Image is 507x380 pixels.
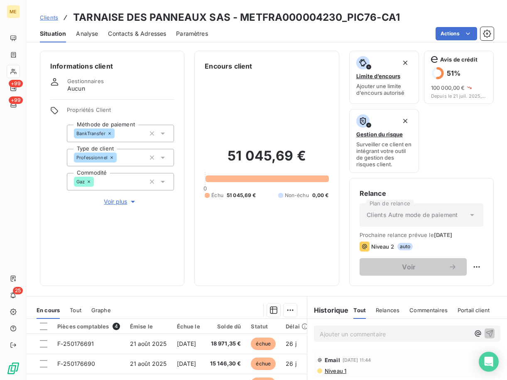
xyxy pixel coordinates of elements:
span: Voir [370,264,448,270]
span: BankTransfer [76,131,105,136]
span: Surveiller ce client en intégrant votre outil de gestion des risques client. [356,141,412,168]
button: Voir plus [67,197,174,206]
button: Actions [436,27,477,40]
h6: Historique [307,305,349,315]
span: 25 [13,287,23,294]
div: Solde dû [210,323,241,330]
span: Tout [70,307,81,313]
button: Gestion du risqueSurveiller ce client en intégrant votre outil de gestion des risques client. [349,109,419,173]
input: Ajouter une valeur [94,178,100,185]
span: Propriétés Client [67,106,174,118]
span: Relances [376,307,399,313]
span: Clients Autre mode de paiement [367,211,458,219]
span: Graphe [91,307,111,313]
span: 51 045,69 € [227,192,256,199]
h6: Encours client [205,61,252,71]
h6: Informations client [50,61,174,71]
span: Portail client [458,307,490,313]
span: Tout [353,307,366,313]
a: Clients [40,13,58,22]
span: Paramètres [176,30,208,38]
span: +99 [9,96,23,104]
span: auto [397,243,413,250]
span: 26 j [286,360,296,367]
span: F-250176691 [57,340,94,347]
span: 0,00 € [312,192,329,199]
div: Échue le [177,323,200,330]
span: Contacts & Adresses [108,30,166,38]
span: Gestion du risque [356,131,403,138]
h6: 51 % [447,69,460,77]
h6: Relance [360,188,483,198]
span: Aucun [67,84,85,93]
span: Ajouter une limite d’encours autorisé [356,83,412,96]
span: Email [325,357,340,363]
span: Professionnel [76,155,108,160]
span: Avis de crédit [440,56,478,63]
span: Limite d’encours [356,73,400,79]
span: 26 j [286,340,296,347]
span: 21 août 2025 [130,360,167,367]
button: Voir [360,258,467,276]
span: 100 000,00 € [431,84,465,91]
span: 15 146,30 € [210,360,241,368]
span: Échu [211,192,223,199]
span: [DATE] 11:44 [343,358,371,363]
button: Limite d’encoursAjouter une limite d’encours autorisé [349,51,419,104]
span: échue [251,358,276,370]
span: Gestionnaires [67,78,104,84]
span: Gaz [76,179,85,184]
span: 21 août 2025 [130,340,167,347]
h2: 51 045,69 € [205,148,328,173]
span: [DATE] [177,360,196,367]
span: [DATE] [177,340,196,347]
span: Voir plus [104,197,137,206]
span: Depuis le 21 juil. 2025, 07:06 [431,94,487,99]
span: Analyse [76,30,98,38]
span: Niveau 2 [371,243,394,250]
div: Pièces comptables [57,323,120,330]
input: Ajouter une valeur [115,130,121,137]
span: Non-échu [285,192,309,199]
img: Logo LeanPay [7,362,20,375]
span: Prochaine relance prévue le [360,232,483,238]
span: Commentaires [409,307,448,313]
span: Clients [40,14,58,21]
span: En cours [37,307,60,313]
span: Niveau 1 [324,368,346,374]
span: 4 [113,323,120,330]
div: Open Intercom Messenger [479,352,499,372]
div: Émise le [130,323,167,330]
div: ME [7,5,20,18]
span: Situation [40,30,66,38]
h3: TARNAISE DES PANNEAUX SAS - METFRA000004230_PIC76-CA1 [73,10,400,25]
span: +99 [9,80,23,87]
span: [DATE] [434,232,453,238]
span: 0 [203,185,207,192]
span: F-250176690 [57,360,96,367]
input: Ajouter une valeur [117,154,123,161]
span: 18 971,35 € [210,340,241,348]
div: Délai [286,323,308,330]
span: échue [251,338,276,350]
div: Statut [251,323,276,330]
